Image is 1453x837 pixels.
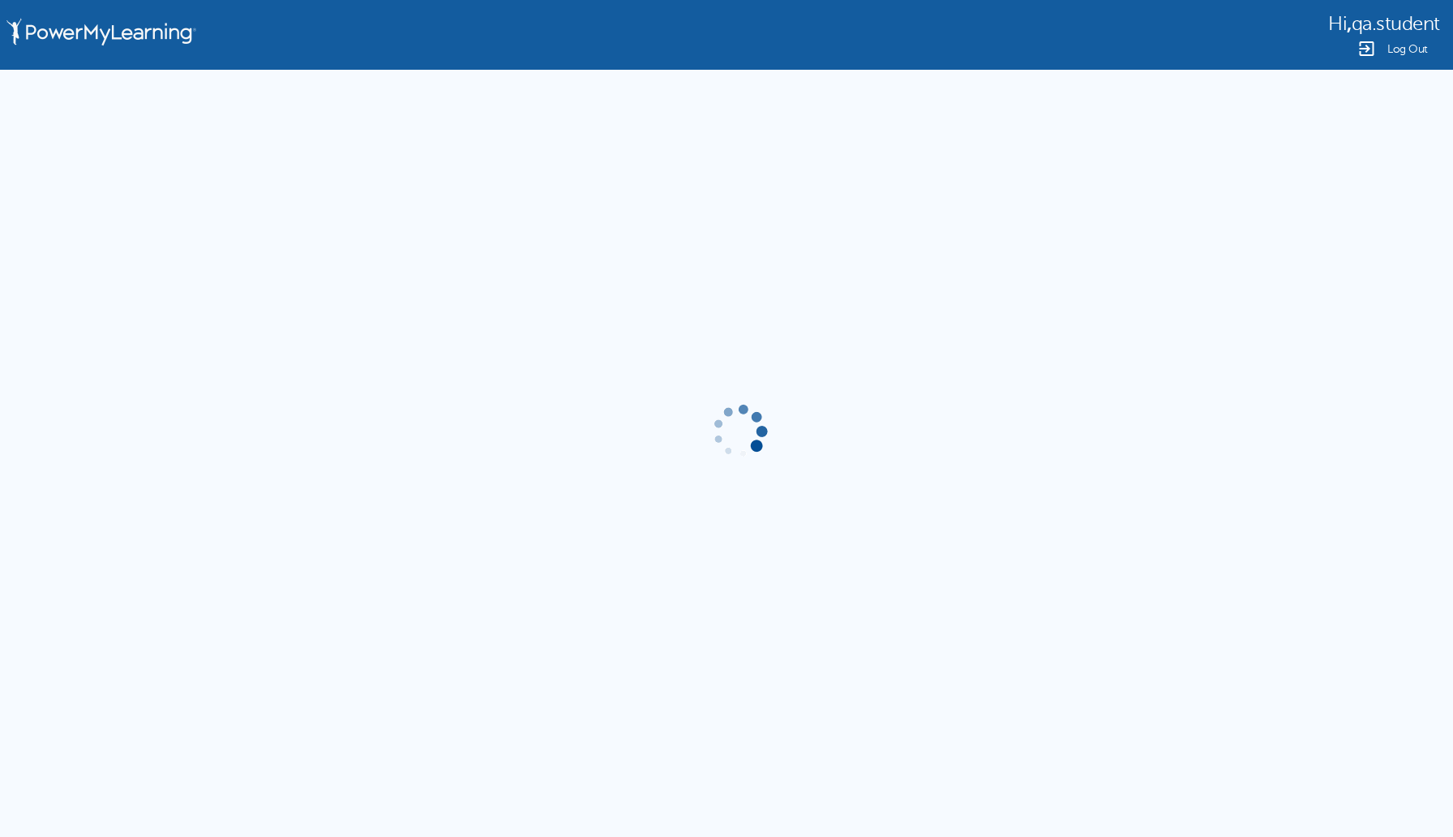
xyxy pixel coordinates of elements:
[1352,13,1440,35] span: qa.student
[1387,43,1428,55] span: Log Out
[1328,13,1347,35] span: Hi
[1328,11,1440,35] div: ,
[709,401,769,461] img: gif-load2.gif
[1357,39,1376,58] img: Logout Icon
